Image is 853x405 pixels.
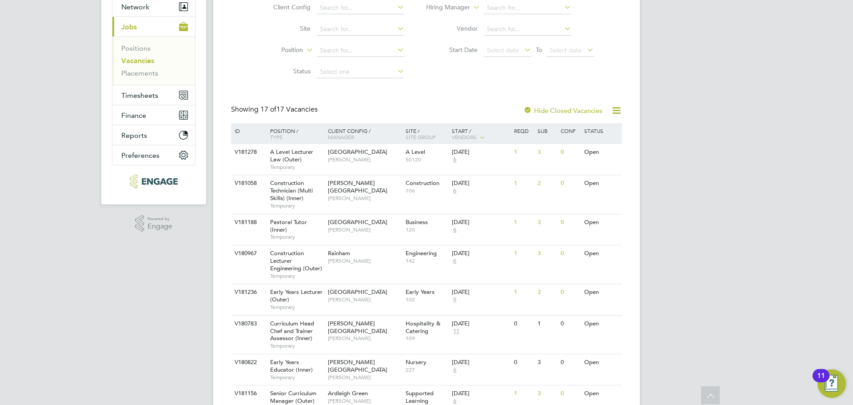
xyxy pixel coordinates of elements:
div: 3 [535,144,558,160]
div: V180783 [232,316,263,332]
div: Reqd [512,123,535,138]
span: Finance [121,111,146,120]
span: [PERSON_NAME] [328,296,401,303]
label: Site [259,24,311,32]
span: [PERSON_NAME] [328,257,401,265]
span: 109 [406,335,448,342]
div: 3 [535,214,558,231]
div: [DATE] [452,359,510,366]
span: Construction [406,179,439,187]
span: Pastoral Tutor (Inner) [270,218,307,233]
span: [PERSON_NAME] [328,335,401,342]
span: Select date [487,46,519,54]
div: 0 [512,316,535,332]
span: 6 [452,397,458,405]
span: Type [270,133,283,140]
span: 6 [452,257,458,265]
div: 2 [535,284,558,301]
div: Showing [231,105,319,114]
span: 6 [452,156,458,164]
div: [DATE] [452,289,510,296]
span: Ardleigh Green [328,389,368,397]
div: 1 [512,214,535,231]
div: Position / [263,123,326,144]
span: Hospitality & Catering [406,320,440,335]
button: Finance [112,105,195,125]
div: Conf [558,123,582,138]
span: 11 [452,328,461,335]
div: Open [582,245,621,262]
span: Jobs [121,23,137,31]
span: Early Years [406,288,434,296]
span: Preferences [121,151,159,160]
span: [PERSON_NAME] [328,195,401,202]
div: [DATE] [452,180,510,187]
a: Go to home page [112,174,195,188]
span: Engage [147,223,172,230]
img: xede-logo-retina.png [130,174,177,188]
div: Client Config / [326,123,403,144]
div: 0 [558,316,582,332]
div: 3 [535,385,558,402]
span: [PERSON_NAME] [328,374,401,381]
input: Search for... [317,44,404,57]
span: Rainham [328,249,350,257]
span: [GEOGRAPHIC_DATA] [328,148,387,156]
input: Search for... [317,23,404,36]
div: 1 [512,175,535,192]
div: 0 [558,175,582,192]
div: 1 [535,316,558,332]
span: To [533,44,545,56]
span: 106 [406,187,448,194]
div: Open [582,144,621,160]
input: Search for... [317,2,404,14]
div: 0 [558,245,582,262]
label: Position [252,46,303,55]
a: Placements [121,69,158,77]
span: Temporary [270,273,323,280]
span: Temporary [270,233,323,241]
span: [PERSON_NAME][GEOGRAPHIC_DATA] [328,320,387,335]
div: V180967 [232,245,263,262]
span: 227 [406,366,448,373]
span: Business [406,218,428,226]
div: Open [582,284,621,301]
div: V181236 [232,284,263,301]
div: 11 [817,376,825,387]
button: Preferences [112,145,195,165]
div: V180822 [232,354,263,371]
span: 17 Vacancies [260,105,318,114]
div: 0 [512,354,535,371]
span: Construction Lecturer Engineering (Outer) [270,249,322,272]
input: Select one [317,66,404,78]
span: Temporary [270,342,323,349]
span: Senior Curriculum Manager (Outer) [270,389,316,405]
span: [PERSON_NAME] [328,226,401,233]
span: 120 [406,226,448,233]
span: Construction Technician (Multi Skills) (Inner) [270,179,313,202]
div: 1 [512,245,535,262]
span: Early Years Educator (Inner) [270,358,313,373]
span: [PERSON_NAME][GEOGRAPHIC_DATA] [328,358,387,373]
button: Open Resource Center, 11 new notifications [817,369,846,398]
a: Powered byEngage [135,215,173,232]
span: Engineering [406,249,437,257]
div: Sub [535,123,558,138]
span: Vendors [452,133,477,140]
div: Open [582,385,621,402]
div: Start / [450,123,512,145]
span: Supported Learning [406,389,434,405]
div: [DATE] [452,148,510,156]
span: 9 [452,296,458,304]
span: 142 [406,257,448,265]
span: 50120 [406,156,448,163]
div: 1 [512,385,535,402]
div: 0 [558,385,582,402]
span: Manager [328,133,354,140]
span: Temporary [270,202,323,209]
div: V181188 [232,214,263,231]
div: 0 [558,144,582,160]
div: Open [582,354,621,371]
div: V181156 [232,385,263,402]
label: Vendor [426,24,478,32]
